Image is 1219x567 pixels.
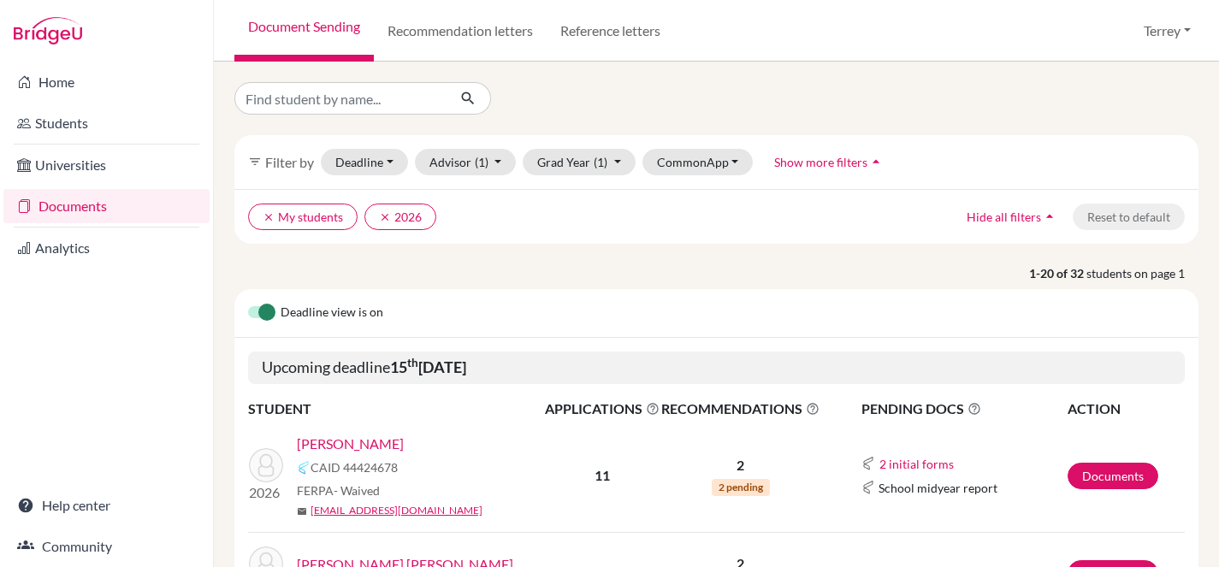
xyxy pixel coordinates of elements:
[297,461,311,475] img: Common App logo
[248,155,262,168] i: filter_list
[263,211,275,223] i: clear
[3,106,210,140] a: Students
[879,454,955,474] button: 2 initial forms
[321,149,408,175] button: Deadline
[545,399,660,419] span: APPLICATIONS
[265,154,314,170] span: Filter by
[1086,264,1198,282] span: students on page 1
[3,189,210,223] a: Documents
[952,204,1073,230] button: Hide all filtersarrow_drop_up
[3,65,210,99] a: Home
[248,351,1185,384] h5: Upcoming deadline
[595,467,610,483] b: 11
[760,149,899,175] button: Show more filtersarrow_drop_up
[1041,208,1058,225] i: arrow_drop_up
[1029,264,1086,282] strong: 1-20 of 32
[281,303,383,323] span: Deadline view is on
[14,17,82,44] img: Bridge-U
[297,481,380,499] span: FERPA
[390,357,466,376] b: 15 [DATE]
[311,503,482,518] a: [EMAIL_ADDRESS][DOMAIN_NAME]
[967,210,1041,224] span: Hide all filters
[249,482,283,503] p: 2026
[1067,398,1185,420] th: ACTION
[3,529,210,564] a: Community
[3,488,210,523] a: Help center
[661,399,820,419] span: RECOMMENDATIONS
[1073,204,1185,230] button: Reset to default
[712,479,770,496] span: 2 pending
[407,356,418,369] sup: th
[364,204,436,230] button: clear2026
[594,155,607,169] span: (1)
[415,149,517,175] button: Advisor(1)
[249,448,283,482] img: Chua, Nick Sen
[642,149,754,175] button: CommonApp
[1136,15,1198,47] button: Terrey
[297,434,404,454] a: [PERSON_NAME]
[661,455,820,475] p: 2
[234,82,447,115] input: Find student by name...
[334,483,380,498] span: - Waived
[248,398,544,420] th: STUDENT
[879,479,997,497] span: School midyear report
[3,148,210,182] a: Universities
[3,231,210,265] a: Analytics
[867,153,885,170] i: arrow_drop_up
[475,155,488,169] span: (1)
[248,204,358,230] button: clearMy students
[861,399,1066,419] span: PENDING DOCS
[861,457,875,470] img: Common App logo
[861,481,875,494] img: Common App logo
[774,155,867,169] span: Show more filters
[311,458,398,476] span: CAID 44424678
[1068,463,1158,489] a: Documents
[297,506,307,517] span: mail
[523,149,636,175] button: Grad Year(1)
[379,211,391,223] i: clear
